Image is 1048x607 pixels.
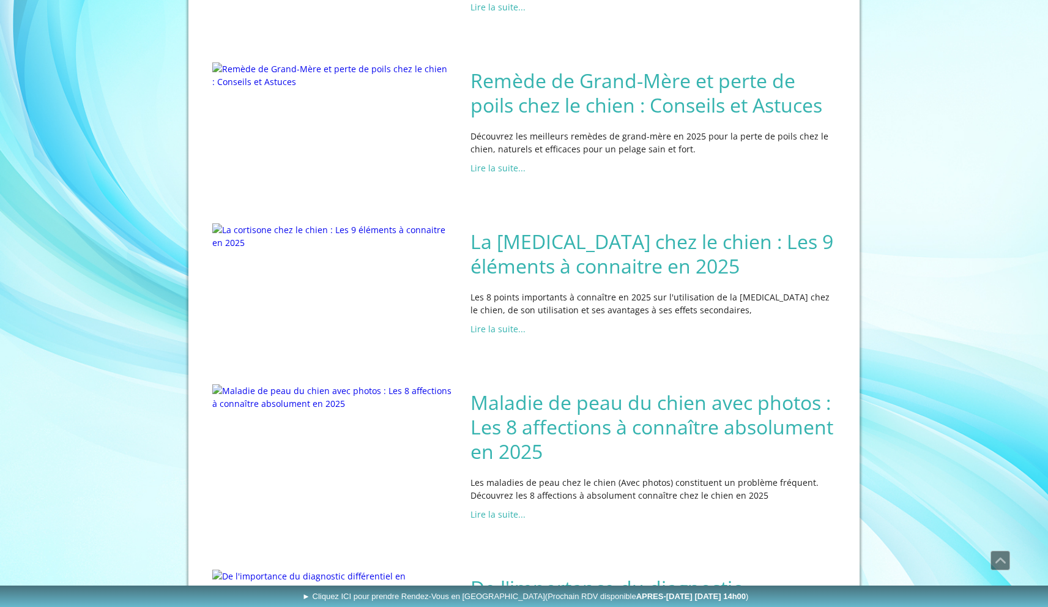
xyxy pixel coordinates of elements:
a: Lire la suite... [470,162,526,174]
span: (Prochain RDV disponible ) [545,592,749,601]
div: Les 8 points importants à connaître en 2025 sur l'utilisation de la [MEDICAL_DATA] chez le chien,... [467,288,839,319]
a: Lire la suite... [470,323,526,335]
a: Lire la suite... [470,508,526,520]
a: La [MEDICAL_DATA] chez le chien : Les 9 éléments à connaitre en 2025 [470,229,836,278]
img: Remède de Grand-Mère et perte de poils chez le chien : Conseils et Astuces [212,62,452,88]
div: Les maladies de peau chez le chien (Avec photos) constituent un problème fréquent. Découvrez les ... [467,473,839,505]
img: La cortisone chez le chien : Les 9 éléments à connaitre en 2025 [212,223,452,249]
div: Découvrez les meilleurs remèdes de grand-mère en 2025 pour la perte de poils chez le chien, natur... [467,127,839,158]
a: Lire la suite... [470,1,526,13]
a: Défiler vers le haut [990,551,1010,570]
a: Maladie de peau du chien avec photos : Les 8 affections à connaître absolument en 2025 [470,390,836,464]
span: ► Cliquez ICI pour prendre Rendez-Vous en [GEOGRAPHIC_DATA] [302,592,748,601]
b: APRES-[DATE] [DATE] 14h00 [636,592,746,601]
a: Remède de Grand-Mère et perte de poils chez le chien : Conseils et Astuces [470,69,836,117]
img: De l'importance du diagnostic différentiel en Dermatologie Vétérinaire [212,570,452,595]
img: Maladie de peau du chien avec photos : Les 8 affections à connaître absolument en 2025 [212,384,452,410]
